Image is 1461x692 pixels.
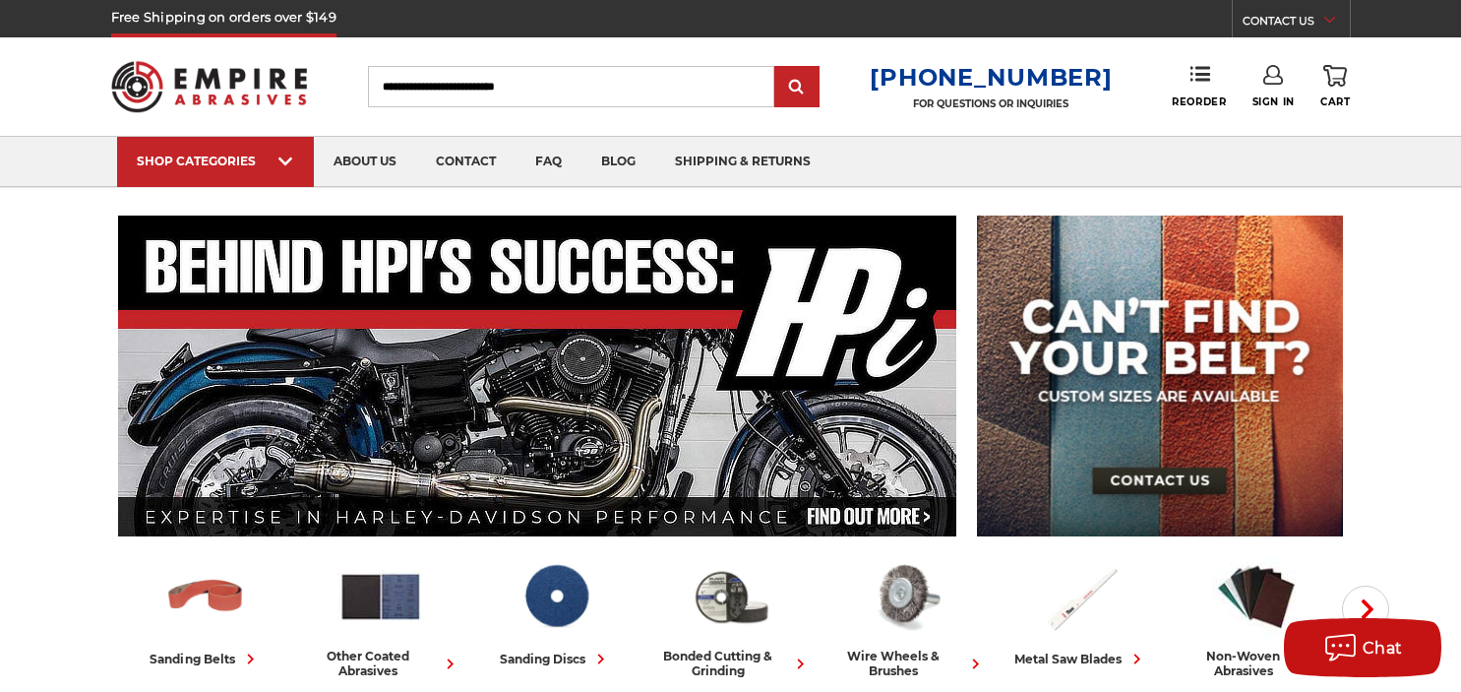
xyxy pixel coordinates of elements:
a: wire wheels & brushes [826,554,986,678]
div: bonded cutting & grinding [651,649,811,678]
input: Submit [777,68,817,107]
button: Chat [1284,618,1441,677]
a: metal saw blades [1002,554,1161,669]
img: Other Coated Abrasives [337,554,424,639]
div: metal saw blades [1014,649,1147,669]
img: Sanding Belts [162,554,249,639]
div: sanding belts [151,649,261,669]
button: Next [1342,586,1389,633]
a: other coated abrasives [301,554,460,678]
a: Reorder [1172,65,1226,107]
img: promo banner for custom belts. [977,216,1343,536]
a: faq [516,137,581,187]
a: Cart [1320,65,1350,108]
a: sanding belts [126,554,285,669]
div: other coated abrasives [301,649,460,678]
img: Sanding Discs [513,554,599,639]
a: CONTACT US [1243,10,1350,37]
a: shipping & returns [655,137,830,187]
img: Banner for an interview featuring Horsepower Inc who makes Harley performance upgrades featured o... [118,216,957,536]
div: wire wheels & brushes [826,649,986,678]
p: FOR QUESTIONS OR INQUIRIES [870,97,1112,110]
span: Chat [1363,639,1403,658]
span: Reorder [1172,95,1226,108]
img: Metal Saw Blades [1038,554,1125,639]
a: bonded cutting & grinding [651,554,811,678]
a: non-woven abrasives [1177,554,1336,678]
a: sanding discs [476,554,636,669]
div: sanding discs [500,649,611,669]
img: Empire Abrasives [111,48,308,125]
img: Bonded Cutting & Grinding [688,554,774,639]
div: SHOP CATEGORIES [137,154,294,168]
span: Sign In [1252,95,1295,108]
a: blog [581,137,655,187]
span: Cart [1320,95,1350,108]
div: non-woven abrasives [1177,649,1336,678]
img: Wire Wheels & Brushes [863,554,949,639]
a: contact [416,137,516,187]
a: about us [314,137,416,187]
a: [PHONE_NUMBER] [870,63,1112,92]
img: Non-woven Abrasives [1213,554,1300,639]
